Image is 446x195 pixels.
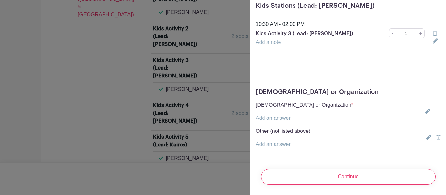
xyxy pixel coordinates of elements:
[417,28,425,38] a: +
[256,30,360,37] p: Kids Activity 3 (Lead: [PERSON_NAME])
[256,2,441,10] h5: Kids Stations (Lead: [PERSON_NAME])
[256,127,310,135] p: Other (not listed above)
[389,28,396,38] a: -
[261,169,436,185] input: Continue
[252,21,445,28] div: 10:30 AM - 02:00 PM
[256,115,291,121] a: Add an answer
[256,39,281,45] a: Add a note
[256,101,353,109] p: [DEMOGRAPHIC_DATA] or Organization
[256,141,291,147] a: Add an answer
[256,88,441,96] h5: [DEMOGRAPHIC_DATA] or Organization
